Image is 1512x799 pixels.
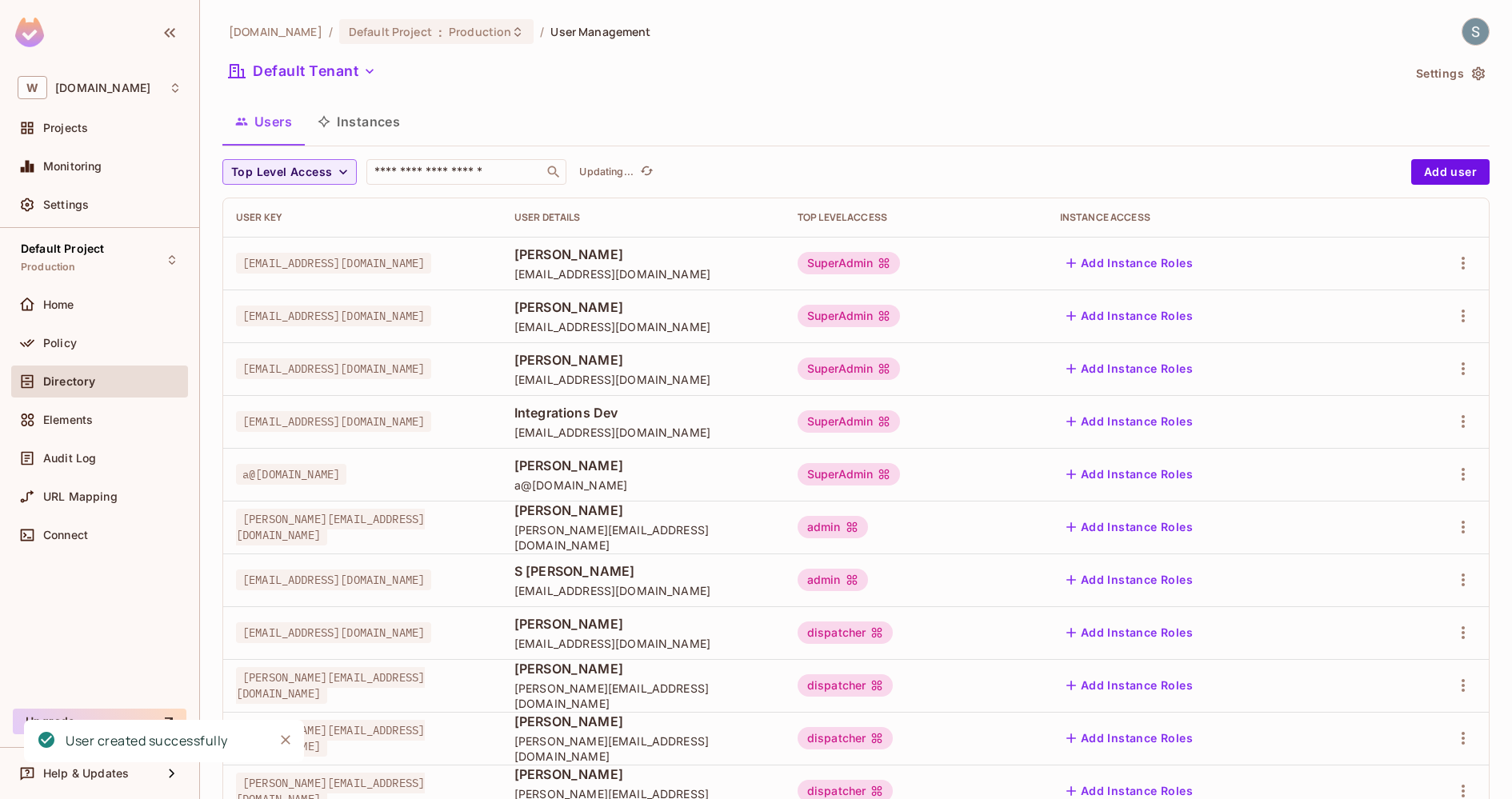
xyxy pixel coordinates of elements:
button: Settings [1410,61,1490,86]
span: [EMAIL_ADDRESS][DOMAIN_NAME] [514,319,772,334]
span: URL Mapping [43,490,118,503]
span: Home [43,298,74,311]
button: Add Instance Roles [1060,461,1199,487]
img: SReyMgAAAABJRU5ErkJggg== [15,18,44,47]
button: Add Instance Roles [1060,620,1199,645]
span: [EMAIL_ADDRESS][DOMAIN_NAME] [236,253,431,274]
span: [PERSON_NAME] [514,246,772,263]
button: Instances [305,102,413,142]
span: refresh [640,164,654,180]
span: Audit Log [43,452,96,465]
div: SuperAdmin [798,305,901,327]
span: Workspace: withpronto.com [55,82,150,94]
div: Top Level Access [798,211,1034,224]
button: Add Instance Roles [1060,409,1199,434]
span: [EMAIL_ADDRESS][DOMAIN_NAME] [236,411,431,432]
span: Top Level Access [231,162,332,182]
span: [PERSON_NAME][EMAIL_ADDRESS][DOMAIN_NAME] [236,720,425,757]
span: Connect [43,529,88,541]
span: [PERSON_NAME] [514,615,772,633]
span: the active workspace [229,24,322,39]
span: [PERSON_NAME][EMAIL_ADDRESS][DOMAIN_NAME] [514,733,772,764]
div: SuperAdmin [798,463,901,485]
span: [PERSON_NAME] [514,351,772,369]
button: Add Instance Roles [1060,725,1199,751]
span: Elements [43,413,93,426]
span: [PERSON_NAME][EMAIL_ADDRESS][DOMAIN_NAME] [514,522,772,553]
div: User Details [514,211,772,224]
span: [PERSON_NAME] [514,660,772,677]
span: [PERSON_NAME] [514,457,772,474]
span: [EMAIL_ADDRESS][DOMAIN_NAME] [514,583,772,598]
span: : [438,26,443,38]
button: Add Instance Roles [1060,303,1199,329]
div: admin [798,569,868,591]
span: [EMAIL_ADDRESS][DOMAIN_NAME] [236,569,431,590]
button: Add Instance Roles [1060,673,1199,698]
div: Instance Access [1060,211,1371,224]
span: [EMAIL_ADDRESS][DOMAIN_NAME] [514,425,772,440]
span: [EMAIL_ADDRESS][DOMAIN_NAME] [514,636,772,651]
div: dispatcher [798,727,894,749]
button: refresh [637,162,656,182]
p: Updating... [579,166,634,178]
span: [PERSON_NAME][EMAIL_ADDRESS][DOMAIN_NAME] [236,667,425,704]
span: Production [21,261,76,274]
button: Top Level Access [222,159,357,185]
span: Production [449,24,511,39]
span: [PERSON_NAME] [514,298,772,316]
span: S [PERSON_NAME] [514,562,772,580]
span: Integrations Dev [514,404,772,421]
span: Default Project [21,242,104,255]
button: Add Instance Roles [1060,356,1199,382]
span: [PERSON_NAME][EMAIL_ADDRESS][DOMAIN_NAME] [514,681,772,711]
button: Add Instance Roles [1060,514,1199,540]
div: admin [798,516,868,538]
button: Add Instance Roles [1060,250,1199,276]
span: [PERSON_NAME] [514,765,772,783]
li: / [329,24,333,39]
li: / [540,24,544,39]
span: [EMAIL_ADDRESS][DOMAIN_NAME] [236,358,431,379]
span: Default Project [349,24,432,39]
button: Close [274,728,298,752]
span: [PERSON_NAME] [514,713,772,730]
div: SuperAdmin [798,410,901,433]
div: User created successfully [66,731,228,751]
span: a@[DOMAIN_NAME] [514,477,772,493]
span: W [18,76,47,99]
span: [EMAIL_ADDRESS][DOMAIN_NAME] [514,372,772,387]
span: [EMAIL_ADDRESS][DOMAIN_NAME] [236,306,431,326]
span: Directory [43,375,95,388]
span: Policy [43,337,77,350]
div: SuperAdmin [798,358,901,380]
img: Shekhar Tyagi [1462,18,1489,45]
div: dispatcher [798,674,894,697]
button: Users [222,102,305,142]
span: Monitoring [43,160,102,173]
span: [EMAIL_ADDRESS][DOMAIN_NAME] [514,266,772,282]
button: Default Tenant [222,58,382,84]
button: Add user [1411,159,1490,185]
span: Settings [43,198,89,211]
span: [PERSON_NAME] [514,501,772,519]
span: Click to refresh data [634,162,656,182]
span: [PERSON_NAME][EMAIL_ADDRESS][DOMAIN_NAME] [236,509,425,545]
span: Projects [43,122,88,134]
span: a@[DOMAIN_NAME] [236,464,346,485]
div: dispatcher [798,621,894,644]
button: Add Instance Roles [1060,567,1199,593]
span: [EMAIL_ADDRESS][DOMAIN_NAME] [236,622,431,643]
div: User Key [236,211,489,224]
span: User Management [550,24,650,39]
div: SuperAdmin [798,252,901,274]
